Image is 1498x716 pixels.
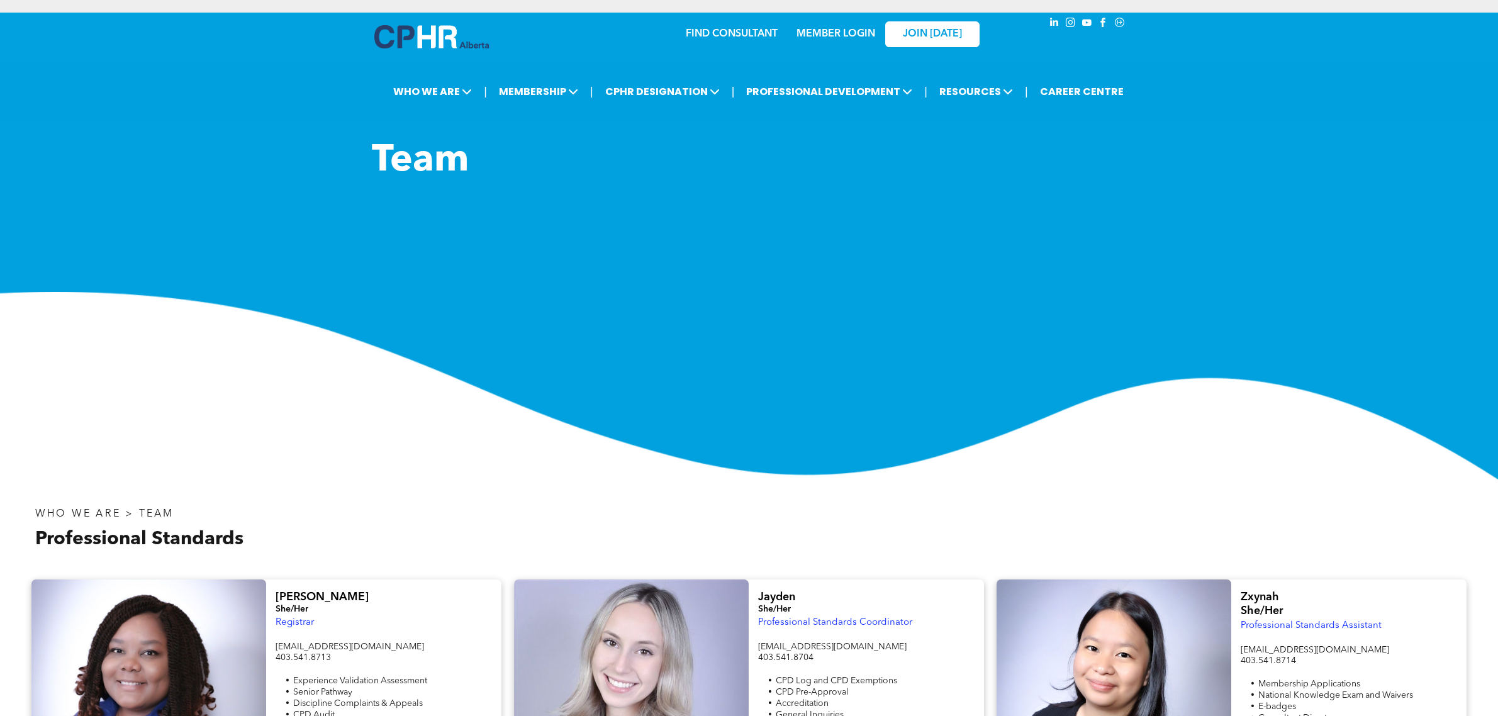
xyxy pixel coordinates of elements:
a: instagram [1064,16,1078,33]
span: Professional Standards Assistant [1241,621,1382,630]
a: linkedin [1048,16,1061,33]
span: [PERSON_NAME] [276,591,369,603]
li: | [484,79,487,104]
span: Discipline Complaints & Appeals [293,699,423,708]
span: RESOURCES [936,80,1017,103]
li: | [924,79,927,104]
span: [EMAIL_ADDRESS][DOMAIN_NAME] [276,642,424,651]
span: Zxynah She/Her [1241,591,1283,617]
li: | [1025,79,1028,104]
span: CPD Log and CPD Exemptions [776,676,897,685]
span: National Knowledge Exam and Waivers [1258,691,1413,700]
a: FIND CONSULTANT [686,29,778,39]
span: Professional Standards [35,530,243,549]
span: She/Her [758,605,791,613]
span: CPD Pre-Approval [776,688,849,696]
span: WHO WE ARE [389,80,476,103]
img: A blue and white logo for cp alberta [374,25,489,48]
span: Professional Standards Coordinator [758,618,912,627]
span: [EMAIL_ADDRESS][DOMAIN_NAME] [758,642,907,651]
span: CPHR DESIGNATION [601,80,724,103]
a: facebook [1097,16,1110,33]
a: CAREER CENTRE [1036,80,1127,103]
a: Social network [1113,16,1127,33]
a: MEMBER LOGIN [797,29,875,39]
li: | [732,79,735,104]
span: E-badges [1258,702,1296,711]
a: youtube [1080,16,1094,33]
span: She/Her [276,605,308,613]
span: PROFESSIONAL DEVELOPMENT [742,80,916,103]
a: JOIN [DATE] [885,21,980,47]
span: Registrar [276,618,314,627]
span: Senior Pathway [293,688,352,696]
span: 403.541.8713 [276,653,331,662]
span: [EMAIL_ADDRESS][DOMAIN_NAME] [1241,646,1389,654]
span: 403.541.8704 [758,653,813,662]
span: Experience Validation Assessment [293,676,427,685]
span: Membership Applications [1258,680,1360,688]
span: Jayden [758,591,795,603]
li: | [590,79,593,104]
span: WHO WE ARE > TEAM [35,509,174,519]
span: 403.541.8714 [1241,656,1296,665]
span: Team [372,142,469,180]
span: JOIN [DATE] [903,28,962,40]
span: MEMBERSHIP [495,80,582,103]
span: Accreditation [776,699,829,708]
